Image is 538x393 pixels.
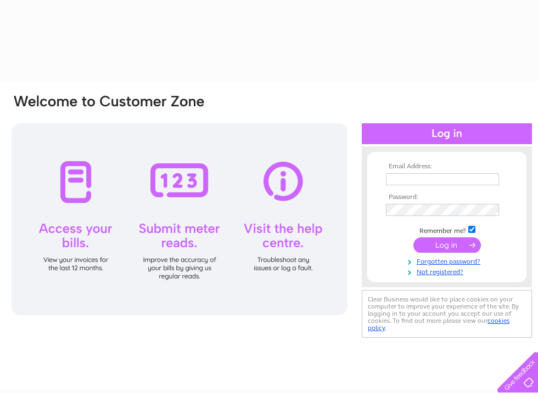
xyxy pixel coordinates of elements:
[386,255,511,266] a: Forgotten password?
[383,163,511,170] th: Email Address:
[368,317,509,332] a: cookies policy
[413,237,481,253] input: Submit
[383,193,511,201] th: Password:
[383,224,511,235] td: Remember me?
[386,266,511,276] a: Not registered?
[362,290,532,338] div: Clear Business would like to place cookies on your computer to improve your experience of the sit...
